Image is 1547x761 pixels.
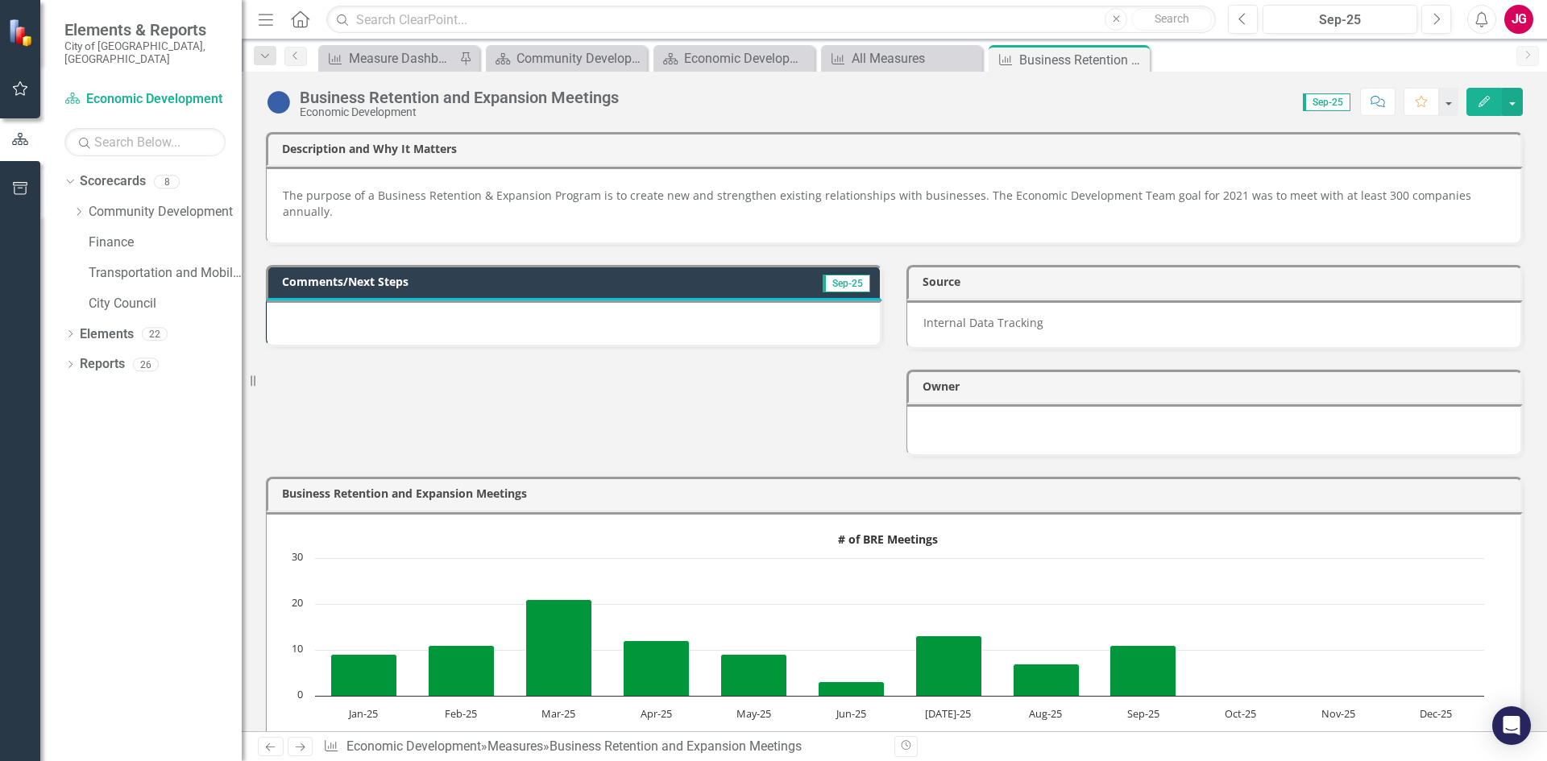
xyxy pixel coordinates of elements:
[541,706,575,721] text: Mar-25
[64,90,226,109] a: Economic Development
[916,635,982,696] path: Jul-25, 13. Actual.
[323,738,882,756] div: » »
[300,106,619,118] div: Economic Development
[925,706,971,721] text: [DATE]-25
[283,184,1504,223] p: The purpose of a Business Retention & Expansion Program is to create new and strengthen existing ...
[516,48,643,68] div: Community Development
[8,19,36,47] img: ClearPoint Strategy
[490,48,643,68] a: Community Development
[624,640,690,696] path: Apr-25, 12. Actual.
[835,706,866,721] text: Jun-25
[282,275,707,287] h3: Comments/Next Steps
[823,275,870,292] span: Sep-25
[64,20,226,39] span: Elements & Reports
[297,687,303,701] text: 0
[825,48,978,68] a: All Measures
[80,355,125,374] a: Reports
[1321,706,1355,721] text: Nov-25
[300,89,619,106] div: Business Retention and Expansion Meetings
[641,706,672,721] text: Apr-25
[282,487,1512,499] h3: Business Retention and Expansion Meetings
[684,48,811,68] div: Economic Development
[80,172,146,191] a: Scorecards
[1225,706,1256,721] text: Oct-25
[154,175,180,188] div: 8
[1014,664,1080,696] path: Aug-25, 7. Actual.
[445,706,477,721] text: Feb-25
[657,48,811,68] a: Economic Development
[89,234,242,252] a: Finance
[1492,706,1531,745] div: Open Intercom Messenger
[923,275,1512,287] h3: Source
[721,654,787,696] path: May-25, 9. Actual.
[347,706,378,721] text: Jan-25
[142,327,168,341] div: 22
[322,48,455,68] a: Measure Dashboard
[1263,5,1417,34] button: Sep-25
[429,645,495,696] path: Feb-25, 11. Actual.
[852,48,978,68] div: All Measures
[89,264,242,283] a: Transportation and Mobility
[331,654,397,696] path: Jan-25, 9. Actual.
[1268,10,1412,30] div: Sep-25
[1303,93,1350,111] span: Sep-25
[89,203,242,221] a: Community Development
[923,380,1512,392] h3: Owner
[1155,12,1189,25] span: Search
[64,128,226,156] input: Search Below...
[526,599,592,696] path: Mar-25, 21. Actual.
[266,89,292,115] img: No Information
[346,738,481,754] a: Economic Development
[89,295,242,313] a: City Council
[1420,706,1452,721] text: Dec-25
[923,315,1043,330] span: Internal Data Tracking
[736,706,771,721] text: May-25
[487,738,543,754] a: Measures
[292,641,303,656] text: 10
[1110,645,1176,696] path: Sep-25, 11. Actual.
[349,48,455,68] div: Measure Dashboard
[1019,50,1146,70] div: Business Retention and Expansion Meetings
[133,358,159,371] div: 26
[550,738,802,754] div: Business Retention and Expansion Meetings
[1127,706,1159,721] text: Sep-25
[326,6,1216,34] input: Search ClearPoint...
[292,549,303,564] text: 30
[80,325,134,344] a: Elements
[819,681,885,696] path: Jun-25, 3. Actual.
[838,531,938,547] text: # of BRE Meetings
[282,143,1512,155] h3: Description and Why It Matters
[1504,5,1533,34] button: JG
[64,39,226,66] small: City of [GEOGRAPHIC_DATA], [GEOGRAPHIC_DATA]
[1131,8,1212,31] button: Search
[292,595,303,610] text: 20
[1029,706,1062,721] text: Aug-25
